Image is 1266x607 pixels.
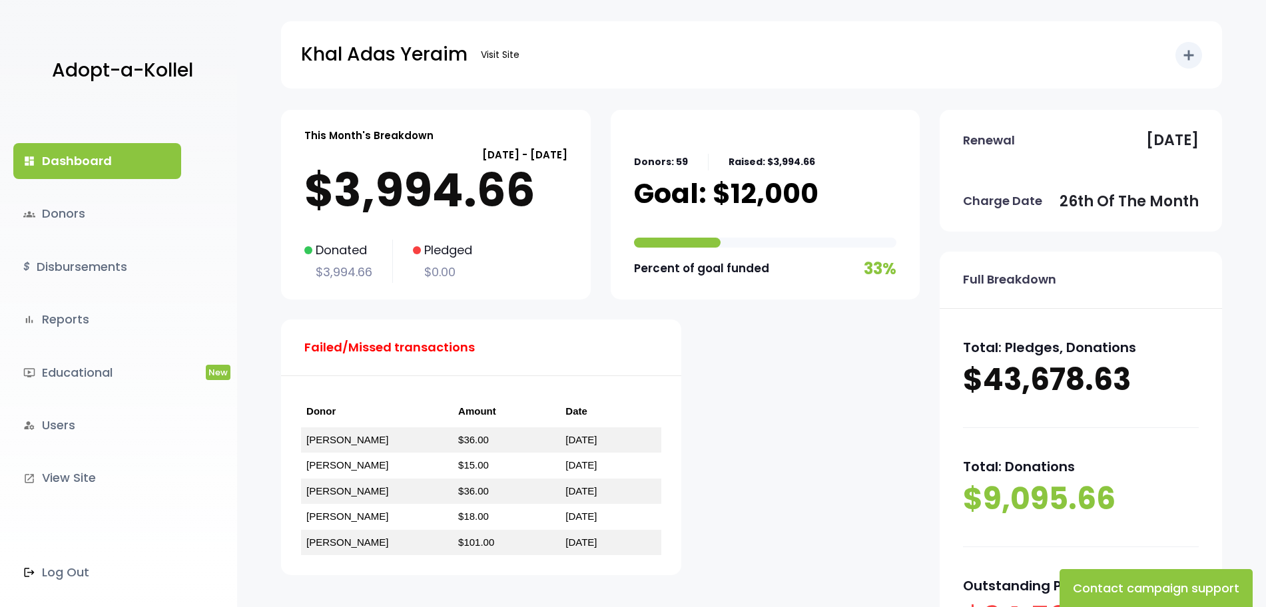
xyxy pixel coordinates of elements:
p: $3,994.66 [304,262,372,283]
p: Charge Date [963,190,1042,212]
p: Total: Pledges, Donations [963,335,1199,359]
p: Renewal [963,130,1015,151]
p: Full Breakdown [963,269,1056,290]
p: Failed/Missed transactions [304,337,475,358]
p: 26th of the month [1060,188,1199,215]
a: $36.00 [458,485,489,497]
a: Log Out [13,554,181,590]
th: Date [560,396,661,427]
a: [PERSON_NAME] [306,536,388,548]
p: Donors: 59 [634,154,688,170]
p: Pledged [413,240,472,261]
th: Amount [453,396,560,427]
span: groups [23,208,35,220]
p: [DATE] [1146,127,1199,154]
i: launch [23,473,35,485]
a: manage_accountsUsers [13,407,181,443]
p: $3,994.66 [304,164,567,217]
p: Adopt-a-Kollel [52,54,193,87]
p: [DATE] - [DATE] [304,146,567,164]
i: ondemand_video [23,367,35,379]
button: Contact campaign support [1060,569,1253,607]
a: $15.00 [458,459,489,471]
p: Donated [304,240,372,261]
a: $36.00 [458,434,489,445]
a: [DATE] [565,536,597,548]
a: ondemand_videoEducationalNew [13,355,181,391]
a: [PERSON_NAME] [306,459,388,471]
a: Adopt-a-Kollel [45,39,193,103]
p: Goal: $12,000 [634,177,818,210]
p: This Month's Breakdown [304,126,434,144]
a: [DATE] [565,510,597,522]
p: 33% [864,254,896,283]
a: $Disbursements [13,249,181,285]
p: Khal Adas Yeraim [301,38,468,71]
a: groupsDonors [13,196,181,232]
p: Percent of goal funded [634,258,769,279]
a: [PERSON_NAME] [306,485,388,497]
p: $0.00 [413,262,472,283]
a: $101.00 [458,536,494,548]
p: Raised: $3,994.66 [729,154,815,170]
a: launchView Site [13,460,181,496]
p: $43,678.63 [963,359,1199,401]
p: Total: Donations [963,455,1199,479]
a: bar_chartReports [13,302,181,337]
span: New [206,365,230,380]
a: [DATE] [565,459,597,471]
i: bar_chart [23,313,35,325]
a: [DATE] [565,434,597,445]
i: add [1181,47,1197,63]
a: [PERSON_NAME] [306,510,388,522]
th: Donor [301,396,453,427]
a: Visit Site [474,42,526,68]
i: $ [23,258,30,277]
i: manage_accounts [23,419,35,431]
button: add [1175,42,1202,69]
a: dashboardDashboard [13,143,181,179]
a: [PERSON_NAME] [306,434,388,445]
a: $18.00 [458,510,489,522]
a: [DATE] [565,485,597,497]
i: dashboard [23,155,35,167]
p: $9,095.66 [963,479,1199,520]
p: Outstanding Pledges [963,574,1199,598]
